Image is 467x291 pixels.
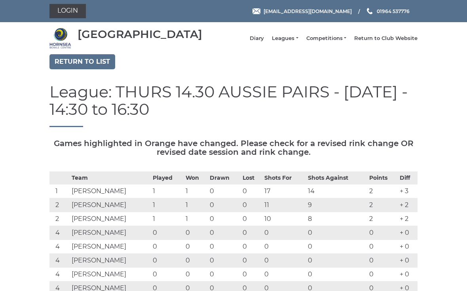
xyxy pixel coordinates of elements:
th: Shots For [262,172,306,184]
h5: Games highlighted in Orange have changed. Please check for a revised rink change OR revised date ... [49,139,418,156]
td: 0 [306,240,367,254]
td: + 0 [398,226,418,240]
td: [PERSON_NAME] [70,268,151,281]
td: 0 [208,226,241,240]
td: [PERSON_NAME] [70,184,151,198]
td: 0 [367,268,398,281]
td: 0 [151,268,184,281]
td: 0 [367,240,398,254]
td: 0 [262,226,306,240]
td: [PERSON_NAME] [70,240,151,254]
td: 0 [151,240,184,254]
td: 17 [262,184,306,198]
td: 2 [367,212,398,226]
td: [PERSON_NAME] [70,212,151,226]
td: 0 [184,268,208,281]
td: 0 [151,226,184,240]
td: [PERSON_NAME] [70,198,151,212]
td: 9 [306,198,367,212]
td: 2 [49,198,70,212]
td: 4 [49,254,70,268]
td: + 0 [398,268,418,281]
td: 4 [49,226,70,240]
td: 0 [306,226,367,240]
td: + 3 [398,184,418,198]
a: Leagues [272,35,298,42]
img: Hornsea Bowls Centre [49,27,71,49]
a: Return to Club Website [354,35,418,42]
a: Phone us 01964 537776 [366,8,410,15]
td: 1 [151,184,184,198]
th: Won [184,172,208,184]
th: Lost [241,172,262,184]
td: 0 [262,268,306,281]
td: 0 [208,184,241,198]
td: 1 [151,212,184,226]
td: [PERSON_NAME] [70,254,151,268]
td: 0 [367,226,398,240]
td: 1 [184,184,208,198]
td: 0 [208,198,241,212]
td: 14 [306,184,367,198]
td: 1 [49,184,70,198]
td: 8 [306,212,367,226]
td: + 0 [398,240,418,254]
td: 0 [208,212,241,226]
td: 0 [208,268,241,281]
span: 01964 537776 [377,8,410,14]
td: 0 [262,240,306,254]
td: 0 [184,254,208,268]
td: 0 [184,226,208,240]
td: + 0 [398,254,418,268]
th: Drawn [208,172,241,184]
th: Diff [398,172,418,184]
a: Diary [250,35,264,42]
td: 0 [184,240,208,254]
span: [EMAIL_ADDRESS][DOMAIN_NAME] [264,8,352,14]
td: 1 [184,212,208,226]
td: 0 [241,198,262,212]
td: 0 [306,268,367,281]
td: 0 [241,254,262,268]
a: Return to list [49,54,115,69]
td: 0 [208,240,241,254]
td: 0 [241,240,262,254]
td: 0 [241,184,262,198]
td: 0 [241,212,262,226]
td: 0 [306,254,367,268]
td: 0 [262,254,306,268]
th: Team [70,172,151,184]
img: Email [252,8,260,14]
h1: League: THURS 14.30 AUSSIE PAIRS - [DATE] - 14:30 to 16:30 [49,83,418,127]
td: 0 [241,268,262,281]
th: Played [151,172,184,184]
div: [GEOGRAPHIC_DATA] [78,28,202,40]
td: 0 [151,254,184,268]
td: + 2 [398,212,418,226]
td: + 2 [398,198,418,212]
td: 1 [184,198,208,212]
td: 1 [151,198,184,212]
a: Login [49,4,86,18]
td: 2 [367,184,398,198]
td: 2 [367,198,398,212]
td: [PERSON_NAME] [70,226,151,240]
th: Shots Against [306,172,367,184]
td: 0 [208,254,241,268]
td: 2 [49,212,70,226]
th: Points [367,172,398,184]
a: Competitions [306,35,346,42]
td: 11 [262,198,306,212]
a: Email [EMAIL_ADDRESS][DOMAIN_NAME] [252,8,352,15]
img: Phone us [367,8,372,14]
td: 0 [367,254,398,268]
td: 4 [49,268,70,281]
td: 0 [241,226,262,240]
td: 10 [262,212,306,226]
td: 4 [49,240,70,254]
